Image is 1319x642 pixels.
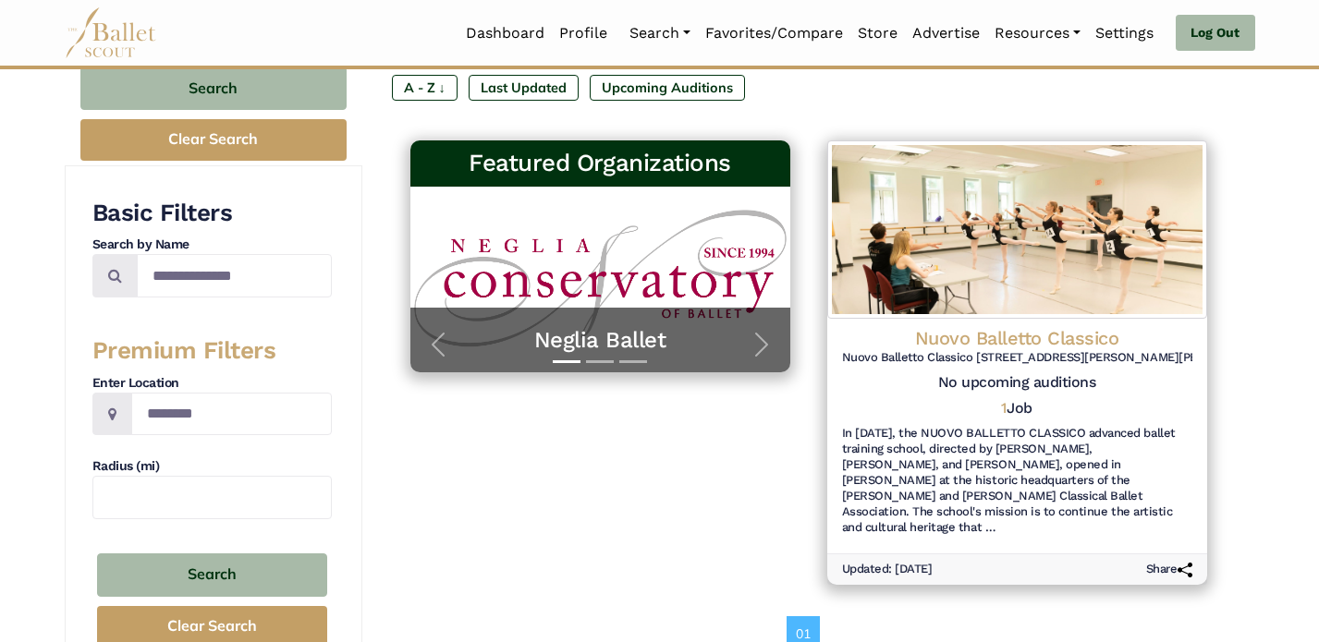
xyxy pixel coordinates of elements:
[842,350,1192,366] h6: Nuovo Balletto Classico [STREET_ADDRESS][PERSON_NAME][PERSON_NAME]
[80,67,347,110] button: Search
[586,351,614,372] button: Slide 2
[590,75,745,101] label: Upcoming Auditions
[80,119,347,161] button: Clear Search
[425,148,776,179] h3: Featured Organizations
[92,374,332,393] h4: Enter Location
[429,326,772,355] a: Neglia Ballet
[458,14,552,53] a: Dashboard
[97,553,327,597] button: Search
[842,562,933,577] h6: Updated: [DATE]
[850,14,905,53] a: Store
[827,140,1207,318] img: Logo
[392,75,458,101] label: A - Z ↓
[1088,14,1161,53] a: Settings
[92,198,332,229] h3: Basic Filters
[622,14,698,53] a: Search
[92,236,332,254] h4: Search by Name
[92,457,332,476] h4: Radius (mi)
[619,351,647,372] button: Slide 3
[987,14,1088,53] a: Resources
[1176,15,1254,52] a: Log Out
[905,14,987,53] a: Advertise
[842,326,1192,350] h4: Nuovo Balletto Classico
[1146,562,1192,577] h6: Share
[1001,399,1032,418] h5: Job
[137,254,332,297] input: Search by names...
[469,75,579,101] label: Last Updated
[842,426,1192,535] h6: In [DATE], the NUOVO BALLETTO CLASSICO advanced ballet training school, directed by [PERSON_NAME]...
[92,335,332,367] h3: Premium Filters
[842,373,1192,393] h5: No upcoming auditions
[553,351,580,372] button: Slide 1
[552,14,615,53] a: Profile
[1001,399,1007,417] span: 1
[131,393,332,436] input: Location
[698,14,850,53] a: Favorites/Compare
